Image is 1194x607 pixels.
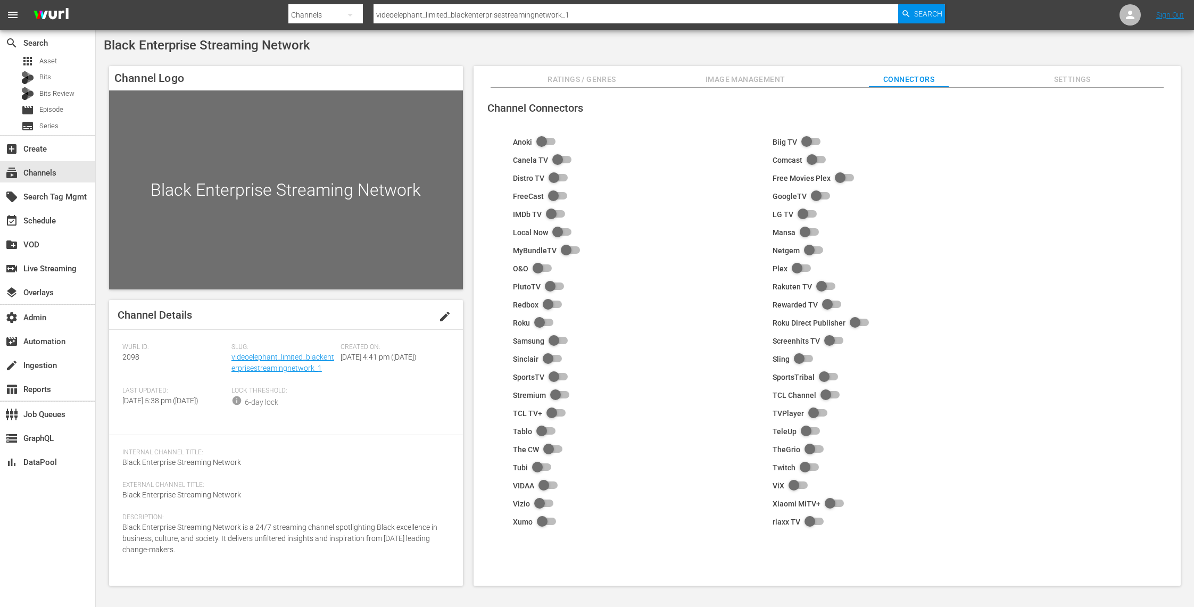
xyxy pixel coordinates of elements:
div: TeleUp [773,427,797,436]
button: edit [432,304,458,329]
div: LG TV [773,210,793,219]
div: The CW [513,445,539,454]
div: Tubi [513,463,528,472]
span: Automation [5,335,18,348]
span: Black Enterprise Streaming Network [104,38,310,53]
span: Search [5,37,18,49]
button: Search [898,4,945,23]
div: Distro TV [513,174,544,182]
div: TheGrio [773,445,800,454]
span: [DATE] 5:38 pm ([DATE]) [122,396,198,405]
div: Plex [773,264,787,273]
div: Sling [773,355,790,363]
span: 2098 [122,353,139,361]
span: edit [438,310,451,323]
div: IMDb TV [513,210,542,219]
span: Search Tag Mgmt [5,190,18,203]
span: Bits [39,72,51,82]
span: Live Streaming [5,262,18,275]
div: Black Enterprise Streaming Network [109,90,463,289]
span: Asset [39,56,57,66]
span: Schedule [5,214,18,227]
div: Vizio [513,500,530,508]
span: Admin [5,311,18,324]
div: 6-day lock [245,397,278,408]
div: TCL Channel [773,391,816,400]
span: Asset [21,55,34,68]
span: Episode [39,104,63,115]
span: Series [39,121,59,131]
div: rlaxx TV [773,518,800,526]
div: Mansa [773,228,795,237]
span: Ratings / Genres [542,73,621,86]
div: Xumo [513,518,533,526]
div: Roku [513,319,530,327]
div: Netgem [773,246,800,255]
div: Samsung [513,337,544,345]
div: Sinclair [513,355,538,363]
span: Job Queues [5,408,18,421]
div: Roku Direct Publisher [773,319,845,327]
span: Channel Details [118,309,192,321]
span: Black Enterprise Streaming Network is a 24/7 streaming channel spotlighting Black excellence in b... [122,523,437,554]
div: MyBundleTV [513,246,557,255]
span: Series [21,120,34,132]
span: menu [6,9,19,21]
span: Ingestion [5,359,18,372]
span: Settings [1032,73,1112,86]
a: Sign Out [1156,11,1184,19]
span: Lock Threshold: [231,387,335,395]
div: TVPlayer [773,409,804,418]
div: Free Movies Plex [773,174,831,182]
span: Episode [21,104,34,117]
div: Rakuten TV [773,282,812,291]
div: Canela TV [513,156,548,164]
div: Stremium [513,391,546,400]
span: Channels [5,167,18,179]
span: Channel Connectors [487,102,583,114]
span: Image Management [706,73,785,86]
span: Create [5,143,18,155]
span: Black Enterprise Streaming Network [122,490,241,499]
span: External Channel Title: [122,481,444,489]
span: Bits Review [39,88,74,99]
span: Created On: [341,343,444,352]
img: ans4CAIJ8jUAAAAAAAAAAAAAAAAAAAAAAAAgQb4GAAAAAAAAAAAAAAAAAAAAAAAAJMjXAAAAAAAAAAAAAAAAAAAAAAAAgAT5G... [26,3,77,28]
h4: Channel Logo [109,66,463,90]
div: Screenhits TV [773,337,820,345]
span: VOD [5,238,18,251]
div: Bits [21,71,34,84]
span: Wurl ID: [122,343,226,352]
span: Slug: [231,343,335,352]
div: Redbox [513,301,538,309]
div: TCL TV+ [513,409,542,418]
div: Xiaomi MiTV+ [773,500,820,508]
div: VIDAA [513,481,534,490]
div: SportsTribal [773,373,815,381]
div: Twitch [773,463,795,472]
span: Last Updated: [122,387,226,395]
span: Connectors [869,73,949,86]
div: SportsTV [513,373,544,381]
span: Overlays [5,286,18,299]
div: ViX [773,481,784,490]
div: Tablo [513,427,532,436]
span: Internal Channel Title: [122,448,444,457]
span: [DATE] 4:41 pm ([DATE]) [341,353,417,361]
div: PlutoTV [513,282,541,291]
div: Local Now [513,228,548,237]
div: Bits Review [21,87,34,100]
span: info [231,395,242,406]
div: FreeCast [513,192,544,201]
span: Reports [5,383,18,396]
div: O&O [513,264,528,273]
a: videoelephant_limited_blackenterprisestreamingnetwork_1 [231,353,334,372]
span: Black Enterprise Streaming Network [122,458,241,467]
span: GraphQL [5,432,18,445]
span: Description: [122,513,444,522]
div: GoogleTV [773,192,807,201]
div: Biig TV [773,138,797,146]
span: DataPool [5,456,18,469]
div: Comcast [773,156,802,164]
div: Anoki [513,138,532,146]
